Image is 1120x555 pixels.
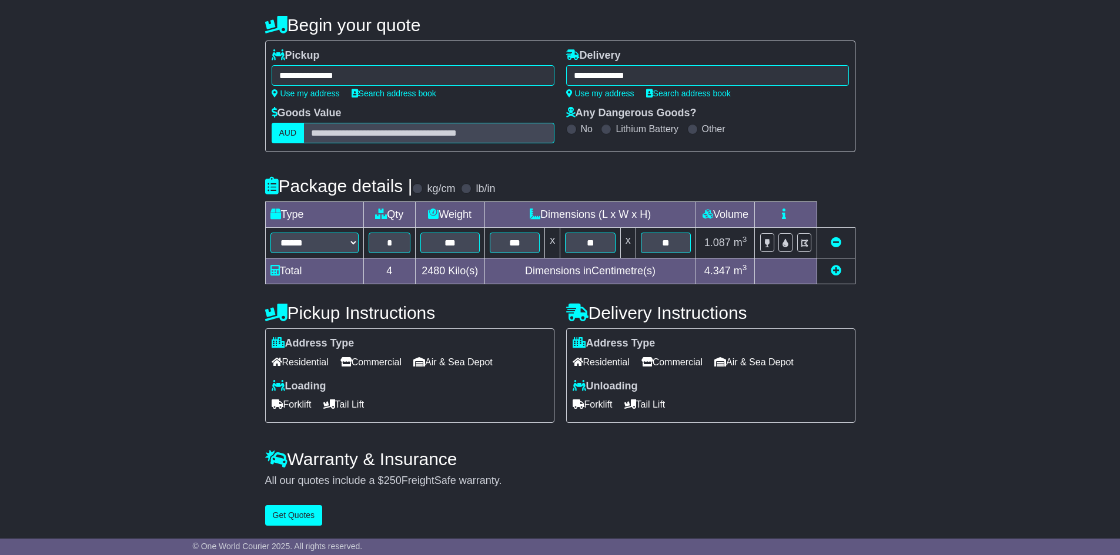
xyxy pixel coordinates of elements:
td: Dimensions (L x W x H) [484,202,696,228]
label: Delivery [566,49,621,62]
label: Other [702,123,726,134]
a: Search address book [352,89,436,98]
a: Add new item [831,265,841,277]
a: Remove this item [831,237,841,248]
label: Pickup [272,49,320,62]
td: Dimensions in Centimetre(s) [484,258,696,284]
label: AUD [272,123,305,143]
td: x [545,228,560,258]
a: Search address book [646,89,731,98]
td: Volume [696,202,755,228]
label: Goods Value [272,107,342,120]
td: Weight [415,202,484,228]
span: m [734,265,747,277]
h4: Package details | [265,176,413,196]
span: Commercial [340,353,402,371]
h4: Delivery Instructions [566,303,855,322]
td: 4 [363,258,415,284]
label: kg/cm [427,183,455,196]
span: © One World Courier 2025. All rights reserved. [193,541,363,551]
label: Address Type [573,337,656,350]
h4: Warranty & Insurance [265,449,855,469]
span: 4.347 [704,265,731,277]
label: Lithium Battery [616,123,678,134]
td: x [620,228,636,258]
td: Kilo(s) [415,258,484,284]
span: Residential [573,353,630,371]
h4: Pickup Instructions [265,303,554,322]
label: Loading [272,380,326,393]
label: No [581,123,593,134]
span: 250 [384,475,402,486]
span: Forklift [573,395,613,413]
label: Address Type [272,337,355,350]
label: Unloading [573,380,638,393]
sup: 3 [743,263,747,272]
button: Get Quotes [265,505,323,526]
a: Use my address [566,89,634,98]
span: Tail Lift [624,395,666,413]
span: m [734,237,747,248]
span: Commercial [641,353,703,371]
label: lb/in [476,183,495,196]
span: Air & Sea Depot [714,353,794,371]
sup: 3 [743,235,747,244]
span: Tail Lift [323,395,365,413]
span: Forklift [272,395,312,413]
span: Air & Sea Depot [413,353,493,371]
div: All our quotes include a $ FreightSafe warranty. [265,475,855,487]
span: 1.087 [704,237,731,248]
td: Type [265,202,363,228]
td: Total [265,258,363,284]
td: Qty [363,202,415,228]
a: Use my address [272,89,340,98]
span: Residential [272,353,329,371]
span: 2480 [422,265,445,277]
label: Any Dangerous Goods? [566,107,697,120]
h4: Begin your quote [265,15,855,35]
